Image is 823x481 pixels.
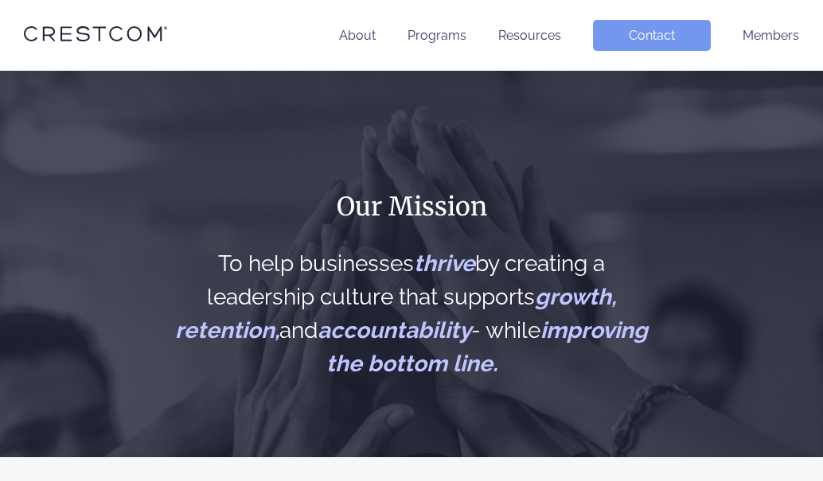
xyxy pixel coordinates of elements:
[339,28,376,43] a: About
[414,250,475,277] span: thrive
[498,28,561,43] a: Resources
[593,20,711,51] a: Contact
[743,28,799,43] a: Members
[408,28,466,43] a: Programs
[174,247,649,381] h2: To help businesses by creating a leadership culture that supports and - while
[174,190,649,223] h1: Our Mission
[318,317,471,343] span: accountability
